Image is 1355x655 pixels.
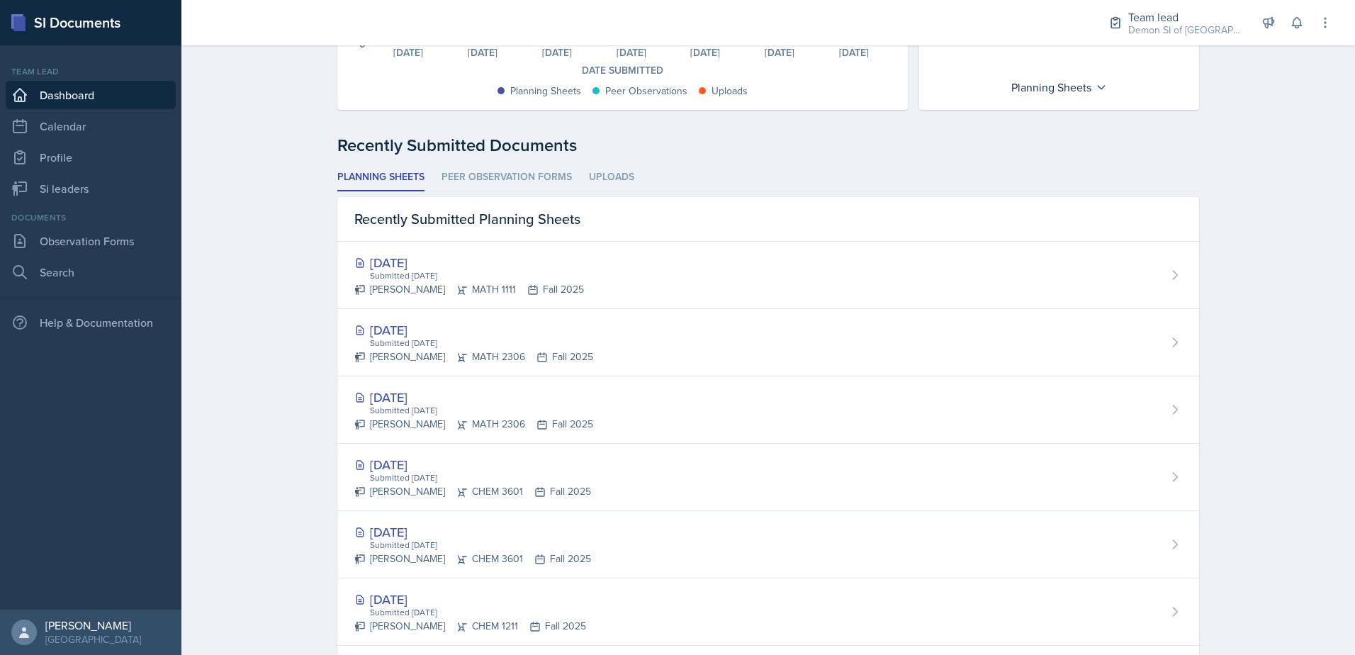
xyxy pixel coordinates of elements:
div: Submitted [DATE] [369,404,593,417]
div: Submitted [DATE] [369,539,591,552]
div: [PERSON_NAME] CHEM 3601 Fall 2025 [354,552,591,566]
div: [DATE] [446,47,520,57]
div: [DATE] [354,455,591,474]
div: Team lead [1128,9,1242,26]
a: [DATE] Submitted [DATE] [PERSON_NAME]MATH 2306Fall 2025 [337,309,1199,376]
a: Profile [6,143,176,172]
div: [PERSON_NAME] MATH 1111 Fall 2025 [354,282,584,297]
div: Peer Observations [605,84,687,99]
a: [DATE] Submitted [DATE] [PERSON_NAME]MATH 2306Fall 2025 [337,376,1199,444]
a: Observation Forms [6,227,176,255]
li: Planning Sheets [337,164,425,191]
a: [DATE] Submitted [DATE] [PERSON_NAME]CHEM 1211Fall 2025 [337,578,1199,646]
div: [DATE] [354,388,593,407]
div: Uploads [712,84,748,99]
a: Si leaders [6,174,176,203]
div: Submitted [DATE] [369,606,586,619]
div: [PERSON_NAME] CHEM 1211 Fall 2025 [354,619,586,634]
div: [DATE] [743,47,817,57]
div: [PERSON_NAME] [45,618,141,632]
div: [DATE] [354,320,593,340]
div: [GEOGRAPHIC_DATA] [45,632,141,646]
a: Dashboard [6,81,176,109]
a: Calendar [6,112,176,140]
div: Date Submitted [354,63,891,78]
a: [DATE] Submitted [DATE] [PERSON_NAME]CHEM 3601Fall 2025 [337,444,1199,511]
div: [PERSON_NAME] MATH 2306 Fall 2025 [354,349,593,364]
a: Search [6,258,176,286]
div: Demon SI of [GEOGRAPHIC_DATA] / Fall 2025 [1128,23,1242,38]
div: [DATE] [354,590,586,609]
div: Submitted [DATE] [369,269,584,282]
div: Help & Documentation [6,308,176,337]
div: [DATE] [594,47,668,57]
li: Peer Observation Forms [442,164,572,191]
div: Planning Sheets [510,84,581,99]
div: [DATE] [371,47,446,57]
div: [PERSON_NAME] CHEM 3601 Fall 2025 [354,484,591,499]
a: [DATE] Submitted [DATE] [PERSON_NAME]CHEM 3601Fall 2025 [337,511,1199,578]
div: [DATE] [354,522,591,542]
div: [DATE] [520,47,595,57]
div: Submitted [DATE] [369,471,591,484]
div: [DATE] [354,253,584,272]
div: Recently Submitted Planning Sheets [337,197,1199,242]
a: [DATE] Submitted [DATE] [PERSON_NAME]MATH 1111Fall 2025 [337,242,1199,309]
div: Planning Sheets [1004,76,1114,99]
div: Team lead [6,65,176,78]
div: [DATE] [668,47,743,57]
div: [DATE] [817,47,892,57]
div: 0 [359,39,366,49]
div: Documents [6,211,176,224]
div: [PERSON_NAME] MATH 2306 Fall 2025 [354,417,593,432]
li: Uploads [589,164,634,191]
div: Submitted [DATE] [369,337,593,349]
div: Recently Submitted Documents [337,133,1199,158]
